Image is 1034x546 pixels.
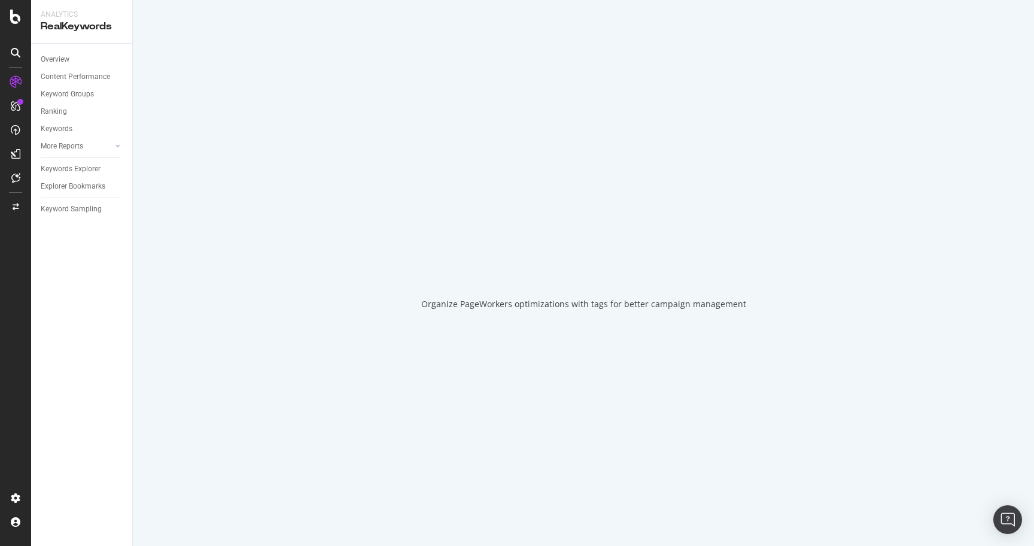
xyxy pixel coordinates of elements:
[41,20,123,34] div: RealKeywords
[41,180,124,193] a: Explorer Bookmarks
[41,123,72,135] div: Keywords
[41,71,110,83] div: Content Performance
[41,71,124,83] a: Content Performance
[41,203,124,216] a: Keyword Sampling
[41,88,94,101] div: Keyword Groups
[41,140,112,153] a: More Reports
[41,163,124,175] a: Keywords Explorer
[421,298,746,310] div: Organize PageWorkers optimizations with tags for better campaign management
[993,505,1022,534] div: Open Intercom Messenger
[41,123,124,135] a: Keywords
[41,88,124,101] a: Keyword Groups
[41,140,83,153] div: More Reports
[41,203,102,216] div: Keyword Sampling
[540,236,627,279] div: animation
[41,180,105,193] div: Explorer Bookmarks
[41,105,67,118] div: Ranking
[41,105,124,118] a: Ranking
[41,53,69,66] div: Overview
[41,10,123,20] div: Analytics
[41,53,124,66] a: Overview
[41,163,101,175] div: Keywords Explorer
